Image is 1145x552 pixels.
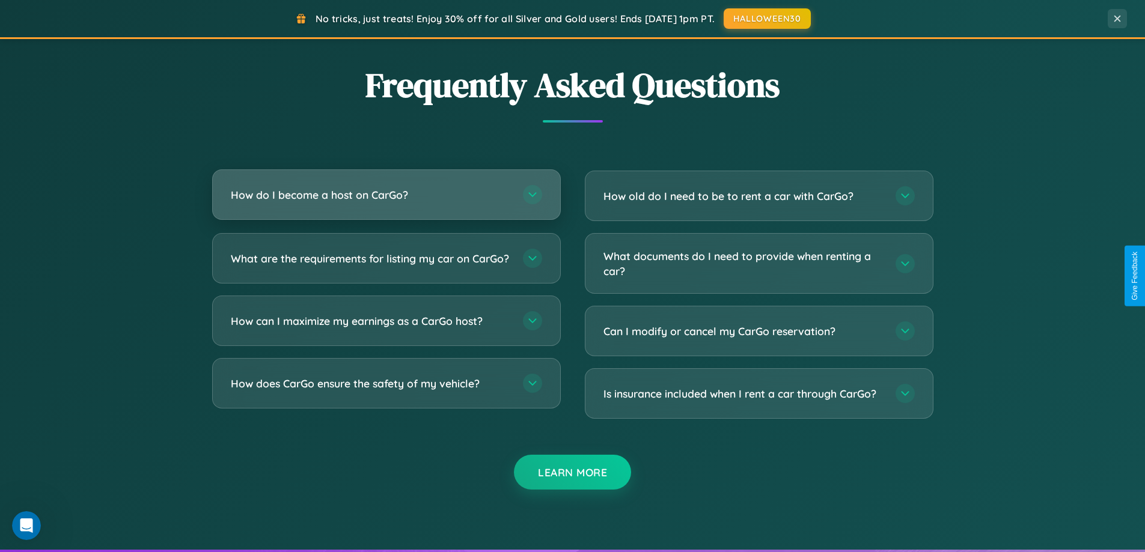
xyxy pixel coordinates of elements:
h3: Can I modify or cancel my CarGo reservation? [603,324,884,339]
h3: How do I become a host on CarGo? [231,187,511,202]
h3: How old do I need to be to rent a car with CarGo? [603,189,884,204]
h3: What documents do I need to provide when renting a car? [603,249,884,278]
iframe: Intercom live chat [12,511,41,540]
h3: How can I maximize my earnings as a CarGo host? [231,314,511,329]
button: Learn More [514,455,631,490]
h3: How does CarGo ensure the safety of my vehicle? [231,376,511,391]
div: Give Feedback [1131,252,1139,300]
button: HALLOWEEN30 [724,8,811,29]
h2: Frequently Asked Questions [212,62,933,108]
span: No tricks, just treats! Enjoy 30% off for all Silver and Gold users! Ends [DATE] 1pm PT. [316,13,715,25]
h3: Is insurance included when I rent a car through CarGo? [603,386,884,401]
h3: What are the requirements for listing my car on CarGo? [231,251,511,266]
